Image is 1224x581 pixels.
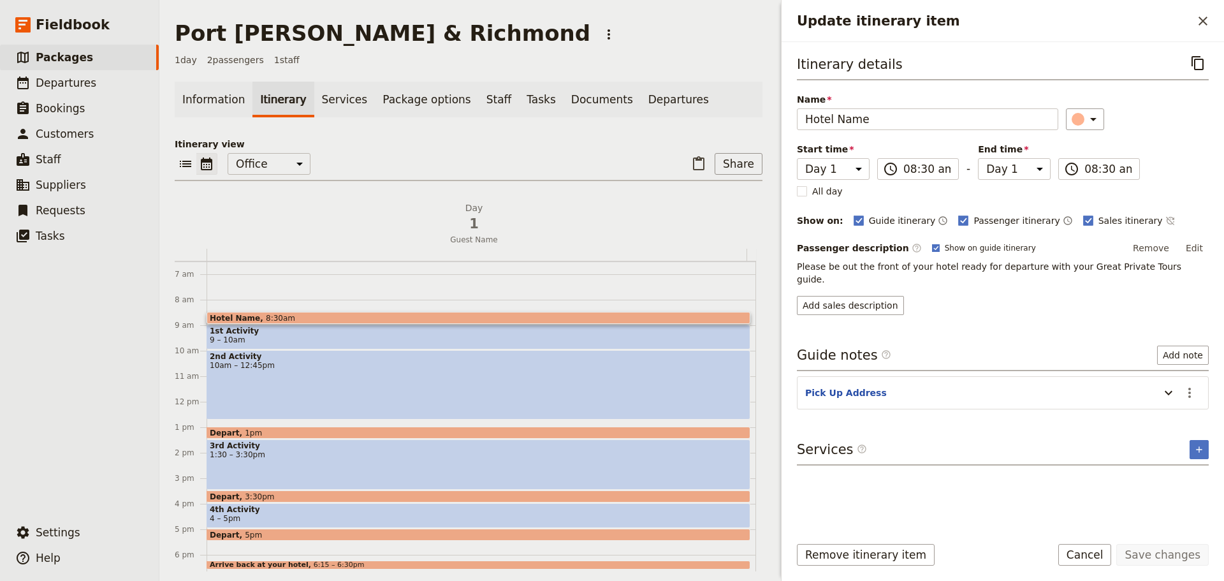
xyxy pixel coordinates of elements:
[175,138,762,151] p: Itinerary view
[210,327,747,335] span: 1st Activity
[715,153,762,175] button: Share
[1084,161,1132,177] input: ​
[519,82,564,117] a: Tasks
[1066,108,1104,130] button: ​
[912,243,922,253] span: ​
[175,499,207,509] div: 4 pm
[1064,161,1079,177] span: ​
[1098,214,1163,227] span: Sales itinerary
[207,350,750,420] div: 2nd Activity10am – 12:45pm
[175,20,590,46] h1: Port [PERSON_NAME] & Richmond
[36,179,86,191] span: Suppliers
[212,214,736,233] span: 1
[210,361,747,370] span: 10am – 12:45pm
[375,82,478,117] a: Package options
[598,24,620,45] button: Actions
[1190,440,1209,459] button: Add service inclusion
[207,427,750,439] div: Depart1pm
[175,82,252,117] a: Information
[175,397,207,407] div: 12 pm
[175,54,197,66] span: 1 day
[857,444,867,454] span: ​
[175,320,207,330] div: 9 am
[210,505,747,514] span: 4th Activity
[175,422,207,432] div: 1 pm
[274,54,300,66] span: 1 staff
[857,444,867,459] span: ​
[797,296,904,315] button: Add sales description
[797,346,891,365] h3: Guide notes
[36,15,110,34] span: Fieldbook
[797,440,867,459] h3: Services
[36,526,80,539] span: Settings
[797,143,870,156] span: Start time
[797,158,870,180] select: Start time
[175,524,207,534] div: 5 pm
[36,153,61,166] span: Staff
[36,77,96,89] span: Departures
[210,314,266,322] span: Hotel Name
[797,544,935,566] button: Remove itinerary item
[196,153,217,175] button: Calendar view
[175,448,207,458] div: 2 pm
[36,51,93,64] span: Packages
[797,214,843,227] div: Show on:
[1187,52,1209,74] button: Copy itinerary item
[797,242,922,254] label: Passenger description
[1179,382,1200,404] button: Actions
[881,349,891,365] span: ​
[797,55,903,74] h3: Itinerary details
[945,243,1036,253] span: Show on guide itinerary
[688,153,710,175] button: Paste itinerary item
[210,352,747,361] span: 2nd Activity
[210,561,314,569] span: Arrive back at your hotel
[1165,213,1176,228] button: Time not shown on sales itinerary
[797,260,1209,286] p: Please be out the front of your hotel ready for departure with your Great Private Tours guide.
[314,561,365,569] span: 6:15 – 6:30pm
[245,531,262,539] span: 5pm
[210,441,747,450] span: 3rd Activity
[207,503,750,528] div: 4th Activity4 – 5pm
[245,429,262,437] span: 1pm
[805,386,887,399] button: Pick Up Address
[314,82,375,117] a: Services
[210,531,245,539] span: Depart
[797,11,1192,31] h2: Update itinerary item
[869,214,936,227] span: Guide itinerary
[881,349,891,360] span: ​
[36,552,61,564] span: Help
[207,312,750,324] div: Hotel Name8:30am
[1180,239,1209,258] button: Edit
[175,153,196,175] button: List view
[1058,544,1112,566] button: Cancel
[207,235,741,245] span: Guest Name
[973,214,1060,227] span: Passenger itinerary
[207,325,750,349] div: 1st Activity9 – 10am
[36,204,85,217] span: Requests
[36,128,94,140] span: Customers
[978,143,1051,156] span: End time
[175,371,207,381] div: 11 am
[1192,10,1214,32] button: Close drawer
[212,202,736,233] h2: Day
[1073,112,1101,127] div: ​
[1127,239,1175,258] button: Remove
[564,82,641,117] a: Documents
[812,185,843,198] span: All day
[207,561,750,570] div: Arrive back at your hotel6:15 – 6:30pm
[245,492,274,501] span: 3:30pm
[210,514,240,523] span: 4 – 5pm
[797,108,1058,130] input: Name
[978,158,1051,180] select: End time
[641,82,717,117] a: Departures
[797,93,1058,106] span: Name
[210,429,245,437] span: Depart
[1157,346,1209,365] button: Add note
[36,102,85,115] span: Bookings
[175,346,207,356] div: 10 am
[207,490,750,503] div: Depart3:30pm
[479,82,520,117] a: Staff
[207,54,264,66] span: 2 passengers
[36,230,65,242] span: Tasks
